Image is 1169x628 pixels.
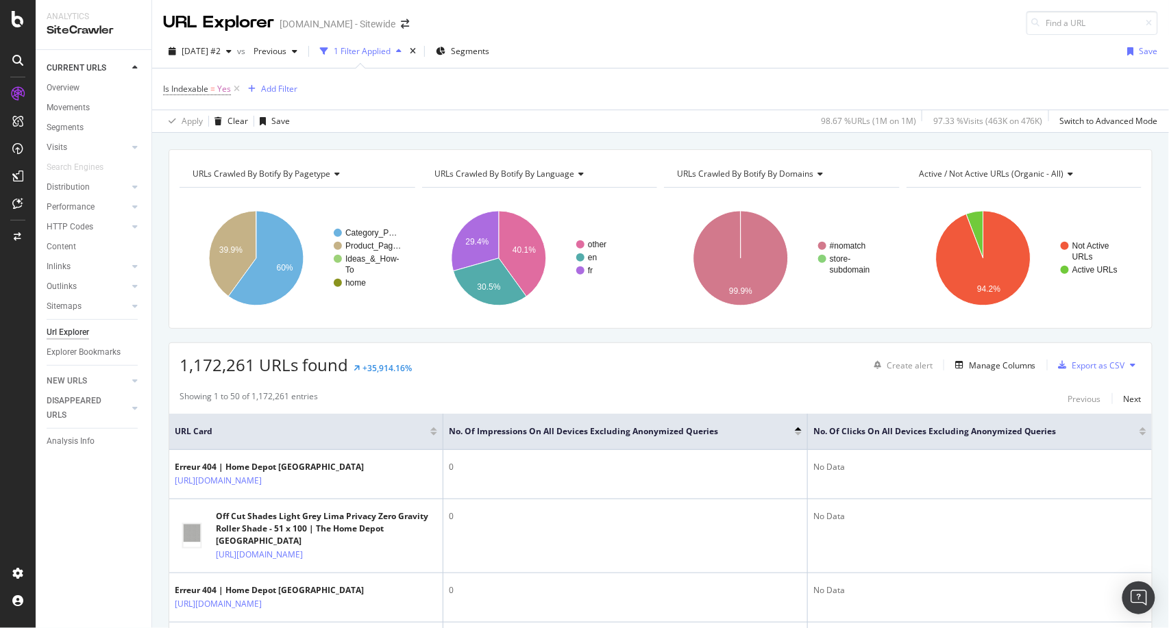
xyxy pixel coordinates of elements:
[345,228,397,238] text: Category_P…
[47,394,128,423] a: DISAPPEARED URLS
[47,140,67,155] div: Visits
[830,254,851,264] text: store-
[47,81,142,95] a: Overview
[163,40,237,62] button: [DATE] #2
[175,461,364,473] div: Erreur 404 | Home Depot [GEOGRAPHIC_DATA]
[432,163,645,185] h4: URLs Crawled By Botify By language
[407,45,419,58] div: times
[977,284,1000,294] text: 94.2%
[47,240,76,254] div: Content
[180,353,348,376] span: 1,172,261 URLs found
[513,245,536,255] text: 40.1%
[47,23,140,38] div: SiteCrawler
[47,160,103,175] div: Search Engines
[175,519,209,553] img: main image
[449,461,802,473] div: 0
[227,115,248,127] div: Clear
[47,200,95,214] div: Performance
[47,240,142,254] a: Content
[449,510,802,523] div: 0
[163,83,208,95] span: Is Indexable
[47,434,95,449] div: Analysis Info
[1122,581,1155,614] div: Open Intercom Messenger
[47,394,116,423] div: DISAPPEARED URLS
[182,115,203,127] div: Apply
[588,240,606,249] text: other
[813,425,1119,438] span: No. of Clicks On All Devices excluding anonymized queries
[907,199,1140,318] div: A chart.
[830,265,870,275] text: subdomain
[401,19,409,29] div: arrow-right-arrow-left
[451,45,489,57] span: Segments
[237,45,248,57] span: vs
[362,362,412,374] div: +35,914.16%
[422,199,655,318] div: A chart.
[345,265,354,275] text: To
[47,121,142,135] a: Segments
[449,425,774,438] span: No. of Impressions On All Devices excluding anonymized queries
[47,180,128,194] a: Distribution
[1124,393,1142,405] div: Next
[1072,265,1118,275] text: Active URLs
[315,40,407,62] button: 1 Filter Applied
[47,11,140,23] div: Analytics
[47,299,128,314] a: Sitemaps
[477,282,500,292] text: 30.5%
[216,510,437,547] div: Off Cut Shades Light Grey Lima Privacy Zero Gravity Roller Shade - 51 x 100 | The Home Depot [GEO...
[950,357,1036,373] button: Manage Columns
[47,200,128,214] a: Performance
[182,45,221,57] span: 2025 Aug. 21st #2
[813,584,1146,596] div: No Data
[920,168,1064,179] span: Active / Not Active URLs (organic - all)
[1026,11,1158,35] input: Find a URL
[47,325,142,340] a: Url Explorer
[435,168,575,179] span: URLs Crawled By Botify By language
[47,140,128,155] a: Visits
[1055,110,1158,132] button: Switch to Advanced Mode
[243,81,297,97] button: Add Filter
[47,101,142,115] a: Movements
[1072,241,1109,251] text: Not Active
[729,287,752,297] text: 99.9%
[180,199,413,318] svg: A chart.
[47,374,87,388] div: NEW URLS
[248,45,286,57] span: Previous
[345,278,366,288] text: home
[210,83,215,95] span: =
[47,180,90,194] div: Distribution
[47,374,128,388] a: NEW URLS
[449,584,802,596] div: 0
[1068,393,1101,405] div: Previous
[1053,354,1125,376] button: Export as CSV
[47,81,79,95] div: Overview
[933,115,1043,127] div: 97.33 % Visits ( 463K on 476K )
[47,121,84,135] div: Segments
[47,299,82,314] div: Sitemaps
[1068,390,1101,407] button: Previous
[1072,252,1093,262] text: URLs
[345,241,401,251] text: Product_Pag…
[677,168,813,179] span: URLs Crawled By Botify By domains
[917,163,1130,185] h4: Active / Not Active URLs
[830,241,866,251] text: #nomatch
[47,434,142,449] a: Analysis Info
[47,101,90,115] div: Movements
[345,254,399,264] text: Ideas_&_How-
[588,266,593,275] text: fr
[219,245,243,255] text: 39.9%
[248,40,303,62] button: Previous
[664,199,897,318] svg: A chart.
[216,548,303,562] a: [URL][DOMAIN_NAME]
[280,17,395,31] div: [DOMAIN_NAME] - Sitewide
[47,61,106,75] div: CURRENT URLS
[47,279,77,294] div: Outlinks
[868,354,933,376] button: Create alert
[430,40,495,62] button: Segments
[47,345,142,360] a: Explorer Bookmarks
[175,597,262,611] a: [URL][DOMAIN_NAME]
[163,11,274,34] div: URL Explorer
[175,474,262,488] a: [URL][DOMAIN_NAME]
[588,253,597,262] text: en
[271,115,290,127] div: Save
